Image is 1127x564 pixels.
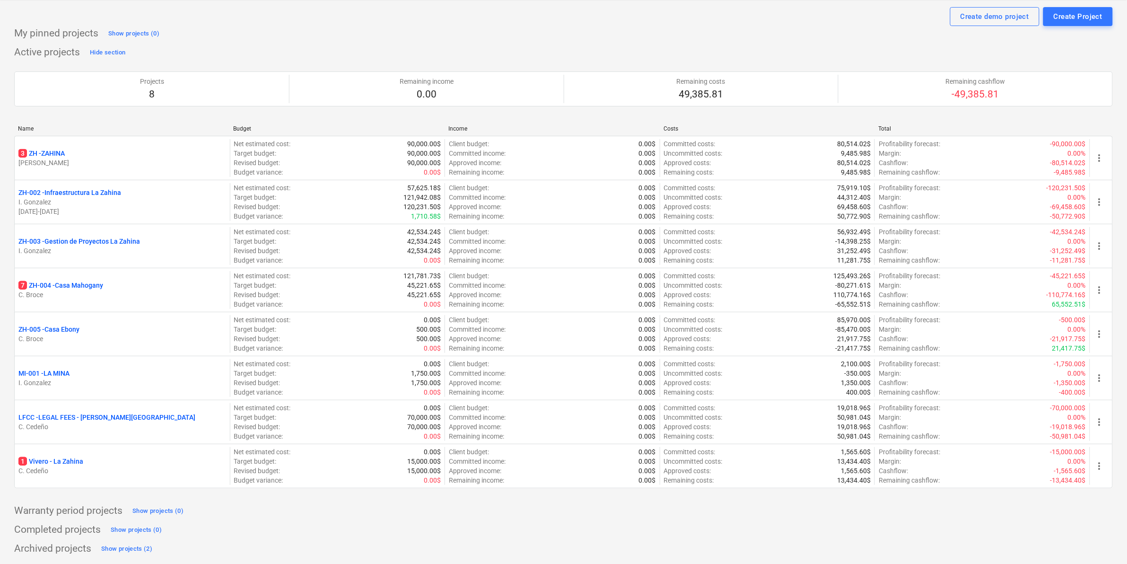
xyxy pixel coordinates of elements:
p: Approved income : [449,202,501,211]
p: 21,417.75$ [1052,344,1086,353]
p: Cashflow : [879,378,908,388]
p: Committed costs : [664,447,716,457]
p: Remaining income [400,77,454,86]
div: Create Project [1054,10,1102,23]
p: Remaining cashflow [945,77,1005,86]
p: 42,534.24$ [407,246,441,256]
p: Approved income : [449,334,501,344]
p: 110,774.16$ [833,290,871,300]
p: Uncommitted costs : [664,237,723,246]
p: -14,398.25$ [835,237,871,246]
p: 90,000.00$ [407,149,441,158]
p: Uncommitted costs : [664,193,723,202]
p: Margin : [879,325,901,334]
button: Show projects (2) [99,541,155,556]
p: Revised budget : [234,290,280,300]
div: Total [879,125,1086,132]
p: Revised budget : [234,378,280,388]
p: Profitability forecast : [879,183,940,193]
p: Remaining income : [449,211,504,221]
p: Uncommitted costs : [664,369,723,378]
p: Uncommitted costs : [664,149,723,158]
p: 1,750.00$ [411,378,441,388]
p: Remaining costs : [664,432,714,441]
p: 0.00$ [639,378,656,388]
p: Client budget : [449,183,489,193]
p: 15,000.00$ [407,457,441,466]
p: -50,772.90$ [1050,211,1086,221]
p: Remaining income : [449,344,504,353]
p: Remaining cashflow : [879,256,940,265]
p: Client budget : [449,403,489,413]
p: Uncommitted costs : [664,413,723,422]
p: 0.00$ [639,422,656,432]
p: -65,552.51$ [835,300,871,309]
p: Margin : [879,149,901,158]
p: 80,514.02$ [837,158,871,167]
p: 90,000.00$ [407,139,441,149]
span: more_vert [1094,328,1105,340]
p: -80,514.02$ [1050,158,1086,167]
p: 9,485.98$ [841,149,871,158]
p: 0.00$ [639,344,656,353]
p: C. Cedeño [18,466,226,476]
p: Profitability forecast : [879,271,940,281]
p: -9,485.98$ [1054,167,1086,177]
div: Hide section [90,47,125,58]
p: Client budget : [449,227,489,237]
p: Remaining income : [449,432,504,441]
p: 0.00$ [639,334,656,344]
div: Show projects (0) [132,506,183,517]
div: Income [448,125,656,132]
p: -69,458.60$ [1050,202,1086,211]
p: Remaining costs : [664,167,714,177]
p: Target budget : [234,193,277,202]
p: 0.00$ [639,246,656,256]
p: 80,514.02$ [837,139,871,149]
p: Cashflow : [879,158,908,167]
p: -120,231.50$ [1047,183,1086,193]
p: Revised budget : [234,202,280,211]
p: I. Gonzalez [18,246,226,256]
div: 1Vivero - La ZahinaC. Cedeño [18,457,226,476]
p: Cashflow : [879,422,908,432]
p: Budget variance : [234,344,283,353]
p: Revised budget : [234,158,280,167]
p: 69,458.60$ [837,202,871,211]
p: Approved costs : [664,246,711,256]
p: Margin : [879,237,901,246]
p: Committed income : [449,369,506,378]
p: Client budget : [449,271,489,281]
p: Target budget : [234,325,277,334]
p: 90,000.00$ [407,158,441,167]
p: C. Cedeño [18,422,226,432]
div: LFCC -LEGAL FEES - [PERSON_NAME][GEOGRAPHIC_DATA]C. Cedeño [18,413,226,432]
p: -42,534.24$ [1050,227,1086,237]
p: 0.00$ [639,183,656,193]
p: Committed costs : [664,271,716,281]
p: -49,385.81 [945,88,1005,101]
p: Budget variance : [234,388,283,397]
p: C. Broce [18,290,226,300]
p: Net estimated cost : [234,403,291,413]
span: more_vert [1094,416,1105,428]
p: Committed costs : [664,139,716,149]
p: [DATE] - [DATE] [18,207,226,216]
div: Costs [664,125,871,132]
p: Projects [140,77,164,86]
p: 0.00% [1068,325,1086,334]
p: 21,917.75$ [837,334,871,344]
p: 121,942.08$ [403,193,441,202]
span: more_vert [1094,372,1105,384]
p: Approved income : [449,158,501,167]
p: Client budget : [449,447,489,457]
p: Revised budget : [234,334,280,344]
p: 0.00$ [639,413,656,422]
p: ZH - ZAHINA [18,149,65,158]
span: 7 [18,281,27,290]
p: Profitability forecast : [879,359,940,369]
button: Show projects (0) [108,522,164,538]
p: 0.00$ [639,315,656,325]
p: Cashflow : [879,290,908,300]
p: 400.00$ [846,388,871,397]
